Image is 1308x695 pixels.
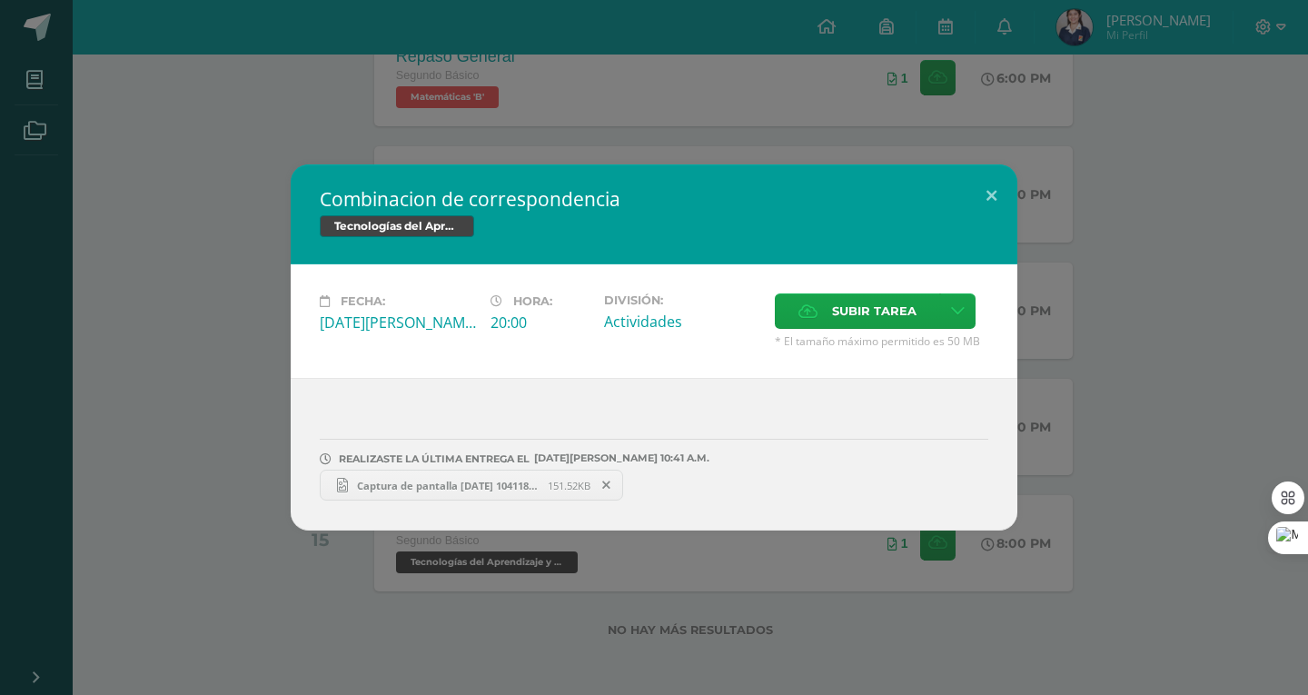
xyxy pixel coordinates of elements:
span: Fecha: [341,294,385,308]
span: Remover entrega [591,475,622,495]
label: División: [604,293,760,307]
span: Hora: [513,294,552,308]
button: Close (Esc) [966,164,1017,226]
span: Subir tarea [832,294,917,328]
span: * El tamaño máximo permitido es 50 MB [775,333,988,349]
span: 151.52KB [548,479,590,492]
h2: Combinacion de correspondencia [320,186,988,212]
div: 20:00 [490,313,590,333]
a: Captura de pantalla [DATE] 104118.png 151.52KB [320,470,623,501]
div: [DATE][PERSON_NAME] [320,313,476,333]
span: Tecnologías del Aprendizaje y la Comunicación [320,215,474,237]
span: REALIZASTE LA ÚLTIMA ENTREGA EL [339,452,530,465]
div: Actividades [604,312,760,332]
span: [DATE][PERSON_NAME] 10:41 A.M. [530,458,709,459]
span: Captura de pantalla [DATE] 104118.png [348,479,548,492]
